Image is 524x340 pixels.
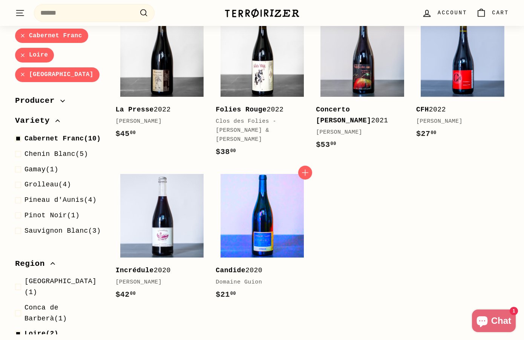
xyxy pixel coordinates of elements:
span: (4) [25,195,97,206]
a: La Presse2022[PERSON_NAME] [115,9,208,148]
span: (10) [25,133,101,144]
span: Account [438,9,467,17]
sup: 00 [230,148,236,154]
a: [GEOGRAPHIC_DATA] [15,67,100,82]
sup: 00 [331,141,336,146]
sup: 00 [431,130,436,136]
b: Folies Rouge [216,106,267,113]
b: Incrédule [115,267,153,274]
sup: 00 [130,291,136,296]
span: Cart [492,9,509,17]
a: Folies Rouge2022Clos des Folies - [PERSON_NAME] & [PERSON_NAME] [216,9,308,166]
span: $38 [216,148,236,156]
div: [PERSON_NAME] [115,117,201,126]
b: CFH [416,106,429,113]
span: (1) [25,302,103,324]
div: 2020 [115,265,201,276]
span: (3) [25,226,101,236]
a: Incrédule2020[PERSON_NAME] [115,169,208,308]
span: (1) [25,164,58,175]
span: Gamay [25,166,46,173]
span: Pineau d'Aunis [25,196,84,204]
a: Cabernet Franc [15,29,88,43]
span: (1) [25,276,103,298]
span: $27 [416,130,437,138]
div: [PERSON_NAME] [316,128,401,137]
div: [PERSON_NAME] [416,117,501,126]
span: $21 [216,290,236,299]
span: Chenin Blanc [25,150,75,158]
div: [PERSON_NAME] [115,278,201,287]
span: Region [15,258,51,270]
span: [GEOGRAPHIC_DATA] [25,277,97,285]
span: Grolleau [25,181,58,189]
div: 2021 [316,104,401,126]
a: Candide2020Domaine Guion [216,169,308,308]
span: (2) [25,329,58,340]
span: Loire [25,330,46,338]
div: 2022 [216,104,301,115]
span: Variety [15,115,55,128]
sup: 00 [130,130,136,136]
span: Pinot Noir [25,212,67,219]
div: Domaine Guion [216,278,301,287]
span: Cabernet Franc [25,135,84,142]
b: Concerto [PERSON_NAME] [316,106,371,124]
span: Conca de Barberà [25,304,58,322]
sup: 00 [230,291,236,296]
span: $45 [115,130,136,138]
span: $53 [316,140,336,149]
span: Sauvignon Blanc [25,227,88,235]
a: CFH2022[PERSON_NAME] [416,9,509,148]
div: 2020 [216,265,301,276]
b: Candide [216,267,245,274]
b: La Presse [115,106,153,113]
inbox-online-store-chat: Shopify online store chat [470,310,518,334]
span: (5) [25,149,88,160]
span: Producer [15,95,60,107]
span: $42 [115,290,136,299]
button: Variety [15,113,103,133]
div: Clos des Folies - [PERSON_NAME] & [PERSON_NAME] [216,117,301,144]
a: Account [417,2,472,24]
span: (1) [25,210,80,221]
a: Cart [472,2,513,24]
div: 2022 [115,104,201,115]
a: Concerto [PERSON_NAME]2021[PERSON_NAME] [316,9,409,159]
button: Producer [15,93,103,113]
span: (4) [25,180,71,191]
div: 2022 [416,104,501,115]
button: Region [15,256,103,276]
a: Loire [15,48,54,63]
